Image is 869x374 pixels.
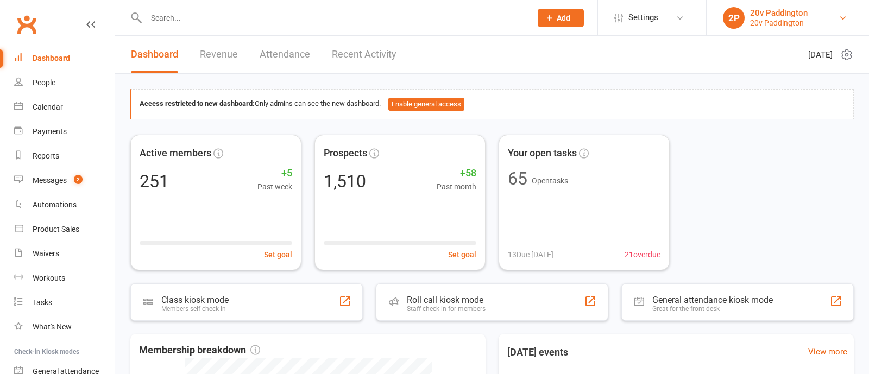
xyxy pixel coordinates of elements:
div: Waivers [33,249,59,258]
div: Roll call kiosk mode [407,295,486,305]
span: Active members [140,145,211,161]
span: Your open tasks [508,145,577,161]
a: Workouts [14,266,115,290]
span: Past week [257,181,292,193]
a: View more [808,345,847,358]
div: Tasks [33,298,52,307]
span: Settings [628,5,658,30]
a: Messages 2 [14,168,115,193]
span: Open tasks [532,176,568,185]
a: Automations [14,193,115,217]
div: What's New [33,322,72,331]
div: Dashboard [33,54,70,62]
span: Membership breakdown [139,343,260,358]
span: Prospects [324,145,367,161]
div: Messages [33,176,67,185]
a: People [14,71,115,95]
button: Add [538,9,584,27]
a: Tasks [14,290,115,315]
a: Revenue [200,36,238,73]
span: 2 [74,175,83,184]
div: Staff check-in for members [407,305,486,313]
span: 21 overdue [625,249,660,261]
span: [DATE] [808,48,833,61]
a: Dashboard [14,46,115,71]
div: Class kiosk mode [161,295,229,305]
div: Members self check-in [161,305,229,313]
div: General attendance kiosk mode [652,295,773,305]
div: Great for the front desk [652,305,773,313]
a: What's New [14,315,115,339]
button: Enable general access [388,98,464,111]
button: Set goal [264,249,292,261]
span: Past month [437,181,476,193]
span: Add [557,14,570,22]
div: Payments [33,127,67,136]
a: Reports [14,144,115,168]
a: Clubworx [13,11,40,38]
strong: Access restricted to new dashboard: [140,99,255,107]
a: Recent Activity [332,36,396,73]
div: 251 [140,173,169,190]
input: Search... [143,10,524,26]
div: Automations [33,200,77,209]
div: Reports [33,151,59,160]
a: Payments [14,119,115,144]
h3: [DATE] events [499,343,577,362]
div: People [33,78,55,87]
div: 20v Paddington [750,8,808,18]
button: Set goal [448,249,476,261]
a: Product Sales [14,217,115,242]
div: Only admins can see the new dashboard. [140,98,845,111]
div: 20v Paddington [750,18,808,28]
a: Calendar [14,95,115,119]
div: 1,510 [324,173,366,190]
span: 13 Due [DATE] [508,249,553,261]
span: +5 [257,166,292,181]
div: Calendar [33,103,63,111]
div: 2P [723,7,745,29]
span: +58 [437,166,476,181]
div: Product Sales [33,225,79,233]
div: Workouts [33,274,65,282]
a: Attendance [260,36,310,73]
div: 65 [508,170,527,187]
a: Dashboard [131,36,178,73]
a: Waivers [14,242,115,266]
